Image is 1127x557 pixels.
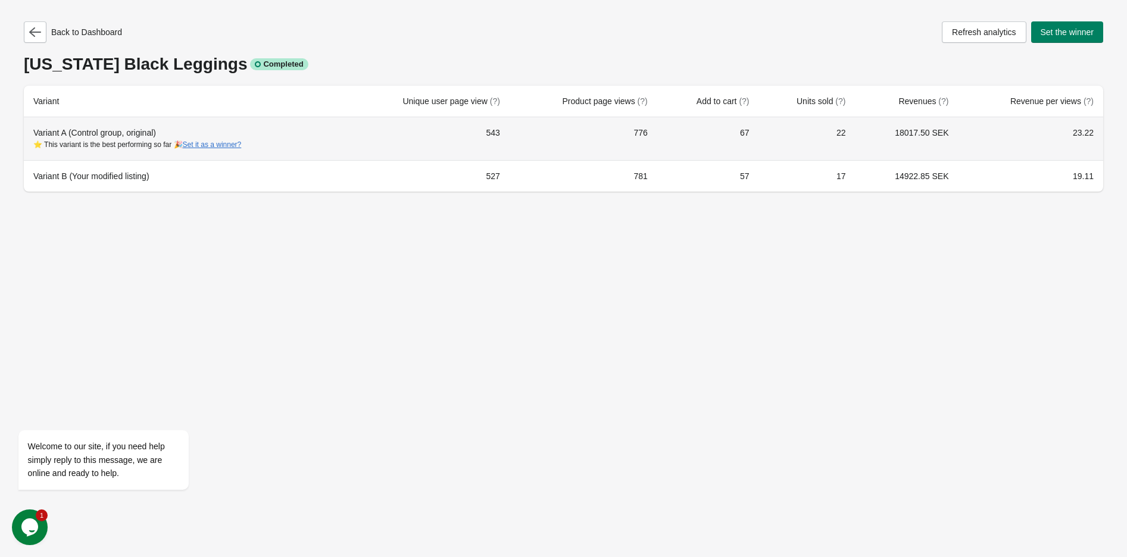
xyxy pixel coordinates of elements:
[739,96,749,106] span: (?)
[33,127,335,151] div: Variant A (Control group, original)
[657,117,759,160] td: 67
[638,96,648,106] span: (?)
[958,117,1103,160] td: 23.22
[855,160,958,192] td: 14922.85 SEK
[697,96,750,106] span: Add to cart
[759,160,856,192] td: 17
[250,58,308,70] div: Completed
[510,117,657,160] td: 776
[12,323,226,503] iframe: chat widget
[33,170,335,182] div: Variant B (Your modified listing)
[24,86,345,117] th: Variant
[1010,96,1094,106] span: Revenue per views
[657,160,759,192] td: 57
[942,21,1026,43] button: Refresh analytics
[938,96,948,106] span: (?)
[402,96,499,106] span: Unique user page view
[510,160,657,192] td: 781
[797,96,845,106] span: Units sold
[490,96,500,106] span: (?)
[958,160,1103,192] td: 19.11
[12,509,50,545] iframe: chat widget
[183,140,242,149] button: Set it as a winner?
[898,96,948,106] span: Revenues
[1084,96,1094,106] span: (?)
[835,96,845,106] span: (?)
[24,55,1103,74] div: [US_STATE] Black Leggings
[759,117,856,160] td: 22
[563,96,648,106] span: Product page views
[33,139,335,151] div: ⭐ This variant is the best performing so far 🎉
[345,117,509,160] td: 543
[1041,27,1094,37] span: Set the winner
[24,21,122,43] div: Back to Dashboard
[1031,21,1104,43] button: Set the winner
[952,27,1016,37] span: Refresh analytics
[345,160,509,192] td: 527
[855,117,958,160] td: 18017.50 SEK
